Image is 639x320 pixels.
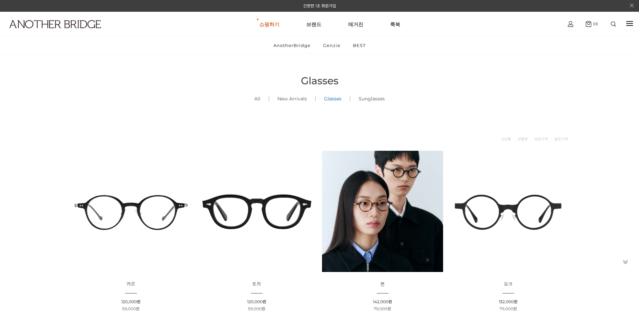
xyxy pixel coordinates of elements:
span: 120,000원 [247,299,266,304]
a: 요크 [504,282,513,287]
a: 본 [380,282,385,287]
a: 신상품 [501,136,511,142]
a: BEST [347,37,371,54]
a: 카로 [126,282,135,287]
span: 59,000원 [248,306,265,311]
img: 토카 아세테이트 뿔테 안경 이미지 [196,151,317,272]
span: 토카 [252,281,261,287]
a: 상품명 [518,136,528,142]
a: (0) [586,21,598,27]
span: 79,000원 [499,306,517,311]
a: Genzie [317,37,346,54]
a: 낮은가격 [534,136,548,142]
span: 59,000원 [122,306,140,311]
a: 브랜드 [306,12,321,36]
a: 토카 [252,282,261,287]
a: 매거진 [348,12,363,36]
a: 간편한 1초 회원가입 [303,3,336,8]
img: 카로 - 감각적인 디자인의 패션 아이템 이미지 [70,151,192,272]
img: 본 - 동그란 렌즈로 돋보이는 아세테이트 안경 이미지 [322,151,443,272]
span: 본 [380,281,385,287]
a: AnotherBridge [268,37,316,54]
a: Sunglasses [350,87,393,110]
a: All [246,87,269,110]
span: (0) [591,21,598,26]
img: 요크 글라스 - 트렌디한 디자인의 유니크한 안경 이미지 [448,151,569,272]
a: logo [3,20,99,45]
img: logo [9,20,101,28]
span: 142,000원 [373,299,392,304]
a: 높은가격 [554,136,568,142]
a: Glasses [316,87,350,110]
span: 79,000원 [374,306,391,311]
span: 카로 [126,281,135,287]
span: Glasses [301,75,338,87]
img: cart [586,21,591,27]
a: 룩북 [390,12,400,36]
a: New Arrivals [269,87,315,110]
a: 쇼핑하기 [259,12,279,36]
img: search [611,21,616,27]
span: 132,000원 [499,299,518,304]
span: 120,000원 [121,299,141,304]
span: 요크 [504,281,513,287]
img: cart [568,21,573,27]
